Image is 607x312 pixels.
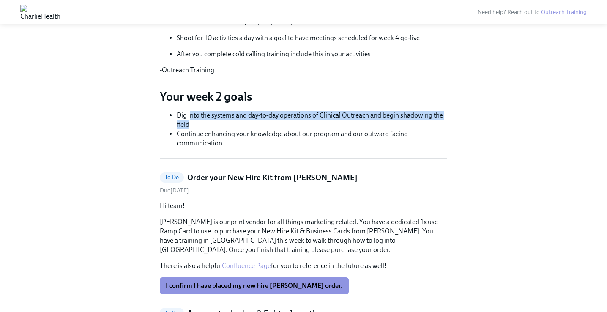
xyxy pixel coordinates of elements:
[160,277,349,294] button: I confirm I have placed my new hire [PERSON_NAME] order.
[160,261,447,271] p: There is also a helpful for you to reference in the future as well!
[177,49,447,59] p: After you complete cold calling training include this in your activities
[160,187,189,194] span: Monday, August 11th 2025, 7:00 am
[541,8,587,16] a: Outreach Training
[160,201,447,211] p: Hi team!
[160,172,447,194] a: To DoOrder your New Hire Kit from [PERSON_NAME]Due[DATE]
[20,5,60,19] img: CharlieHealth
[160,89,447,104] p: Your week 2 goals
[160,217,447,255] p: [PERSON_NAME] is our print vendor for all things marketing related. You have a dedicated 1x use R...
[177,111,447,129] li: Dig into the systems and day-to-day operations of Clinical Outreach and begin shadowing the field
[160,66,447,75] p: -Outreach Training
[478,8,587,16] span: Need help? Reach out to
[187,172,358,183] h5: Order your New Hire Kit from [PERSON_NAME]
[160,174,184,181] span: To Do
[222,262,271,270] a: Confluence Page
[177,33,447,43] p: Shoot for 10 activities a day with a goal to have meetings scheduled for week 4 go-live
[177,129,447,148] li: Continue enhancing your knowledge about our program and our outward facing communication
[166,282,343,290] span: I confirm I have placed my new hire [PERSON_NAME] order.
